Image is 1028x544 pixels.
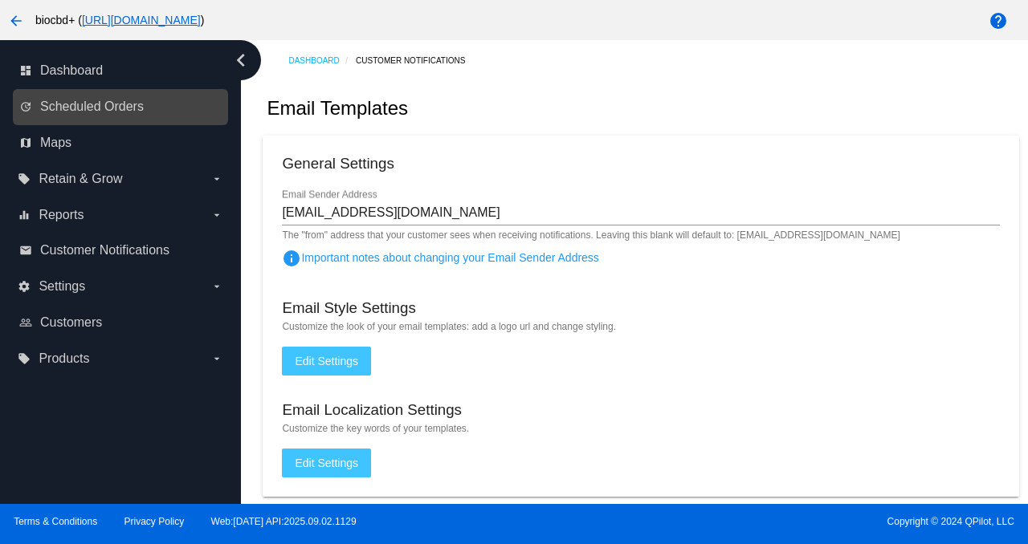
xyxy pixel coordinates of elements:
i: equalizer [18,209,31,221]
h3: General Settings [282,155,394,173]
span: Products [39,351,89,366]
button: Edit Settings [282,449,371,477]
span: Edit Settings [295,355,358,367]
button: Important notes about changing your Email Sender Address [282,242,314,274]
span: Retain & Grow [39,172,122,186]
mat-icon: info [282,249,301,268]
i: chevron_left [228,47,254,73]
mat-hint: Customize the key words of your templates. [282,423,999,434]
span: Scheduled Orders [40,99,144,114]
span: Dashboard [40,63,103,78]
i: arrow_drop_down [210,173,223,185]
span: Settings [39,279,85,294]
span: Important notes about changing your Email Sender Address [282,251,598,264]
a: people_outline Customers [19,310,223,335]
i: email [19,244,32,257]
a: [URL][DOMAIN_NAME] [82,14,201,26]
a: email Customer Notifications [19,237,223,263]
a: Web:[DATE] API:2025.09.02.1129 [211,516,357,527]
i: update [19,100,32,113]
i: local_offer [18,173,31,185]
span: Edit Settings [295,457,358,469]
a: Customer Notifications [356,48,479,73]
span: Maps [40,136,71,150]
mat-hint: Customize the look of your email templates: add a logo url and change styling. [282,321,999,332]
a: update Scheduled Orders [19,94,223,120]
i: arrow_drop_down [210,280,223,293]
i: people_outline [19,316,32,329]
a: map Maps [19,130,223,156]
span: biocbd+ ( ) [35,14,204,26]
h2: Email Templates [267,97,408,120]
input: Email Sender Address [282,205,999,220]
a: Terms & Conditions [14,516,97,527]
i: map [19,136,32,149]
i: local_offer [18,352,31,365]
span: Copyright © 2024 QPilot, LLC [528,516,1014,527]
i: dashboard [19,64,32,77]
i: settings [18,280,31,293]
mat-hint: The "from" address that your customer sees when receiving notifications. Leaving this blank will ... [282,230,900,242]
h3: Email Localization Settings [282,401,462,419]
i: arrow_drop_down [210,352,223,365]
i: arrow_drop_down [210,209,223,221]
span: Reports [39,208,84,222]
span: Customer Notifications [40,243,169,258]
a: Privacy Policy [124,516,185,527]
a: dashboard Dashboard [19,58,223,83]
a: Dashboard [288,48,356,73]
mat-icon: arrow_back [6,11,26,30]
mat-icon: help [989,11,1008,30]
h3: Email Style Settings [282,299,415,317]
span: Customers [40,315,102,330]
button: Edit Settings [282,347,371,376]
